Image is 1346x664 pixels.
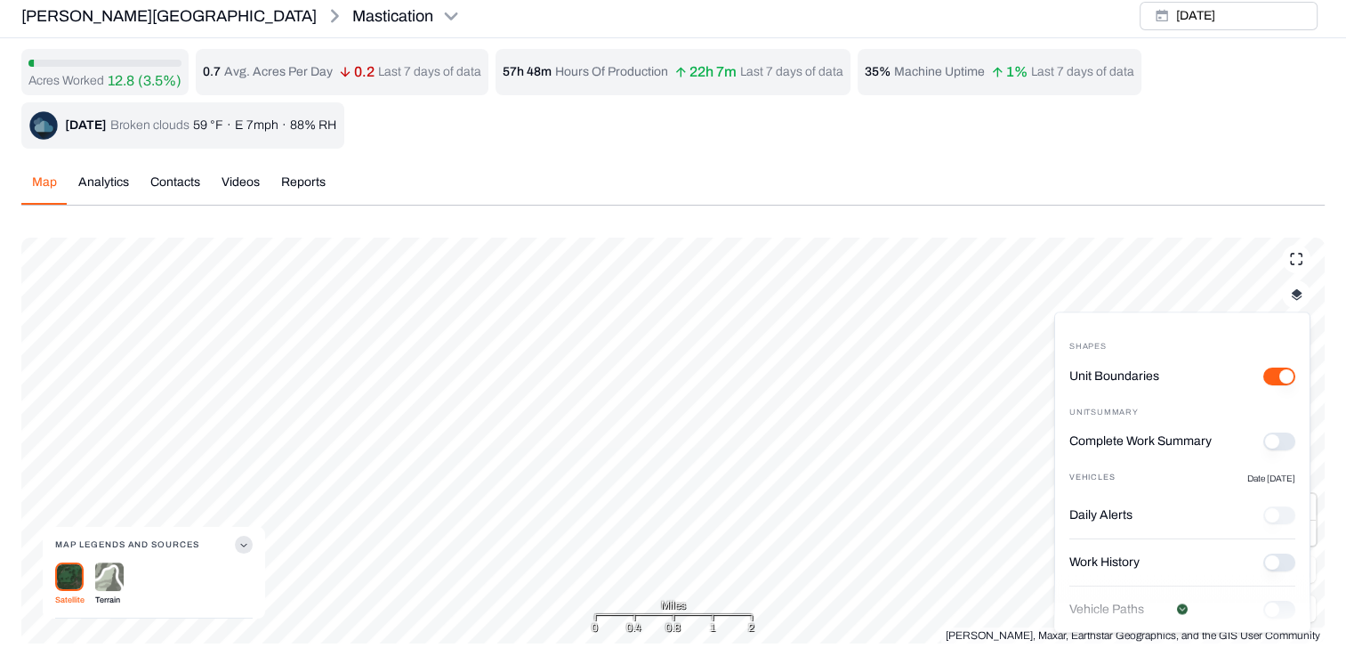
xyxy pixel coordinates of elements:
div: 0.4 [626,619,641,636]
p: · [282,117,286,134]
p: 22h 7m [675,67,737,77]
p: (3.5%) [138,70,181,92]
p: 35 % [865,63,891,81]
img: layerIcon [1291,288,1302,301]
p: Date [DATE] [1247,472,1295,485]
p: Last 7 days of data [1031,63,1134,81]
p: 12.8 [108,70,134,92]
p: Vehicles [1069,472,1115,485]
div: Shapes [1069,341,1295,353]
p: [PERSON_NAME][GEOGRAPHIC_DATA] [21,4,317,28]
p: Broken clouds [110,117,189,134]
canvas: Map [21,238,1325,644]
button: Contacts [140,174,211,205]
img: satellite-Cr99QJ9J.png [55,563,84,591]
p: 0.2 [340,67,375,77]
p: Hours Of Production [555,63,668,81]
div: Unit Summary [1069,407,1295,419]
button: 12.8(3.5%) [108,70,181,92]
p: 1 % [992,67,1028,77]
p: 57h 48m [503,63,552,81]
button: Map [21,174,68,205]
span: Miles [661,596,686,614]
div: Map Legends And Sources [55,563,253,619]
img: terrain-DjdIGjrG.png [95,563,124,592]
p: 59 °F [193,117,223,134]
label: Complete Work Summary [1069,433,1212,450]
p: 88% RH [290,117,336,134]
p: 0.7 [203,63,221,81]
p: Machine Uptime [894,63,985,81]
button: [DATE] [1140,2,1318,30]
p: Last 7 days of data [740,63,843,81]
label: Work History [1069,554,1140,571]
div: [DATE] [65,117,107,134]
p: Acres Worked [28,72,104,90]
p: Last 7 days of data [378,63,481,81]
p: Terrain [95,591,124,609]
p: E 7mph [235,117,278,134]
div: 0.8 [665,619,681,636]
p: Avg. Acres Per Day [224,63,333,81]
p: Mastication [352,4,433,28]
div: 1 [710,619,715,636]
p: Satellite [55,591,85,609]
p: · [227,117,231,134]
div: [PERSON_NAME], Maxar, Earthstar Geographics, and the GIS User Community [941,628,1325,644]
label: Daily Alerts [1069,506,1132,524]
img: arrow [992,67,1003,77]
div: 0 [592,619,598,636]
button: Reports [270,174,336,205]
button: Analytics [68,174,140,205]
img: arrow [340,67,351,77]
div: 2 [748,619,754,636]
button: Map Legends And Sources [55,527,253,563]
button: Videos [211,174,270,205]
label: Unit Boundaries [1069,368,1159,385]
img: broken-clouds-night-D27faUOw.png [29,111,58,140]
img: arrow [675,67,686,77]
